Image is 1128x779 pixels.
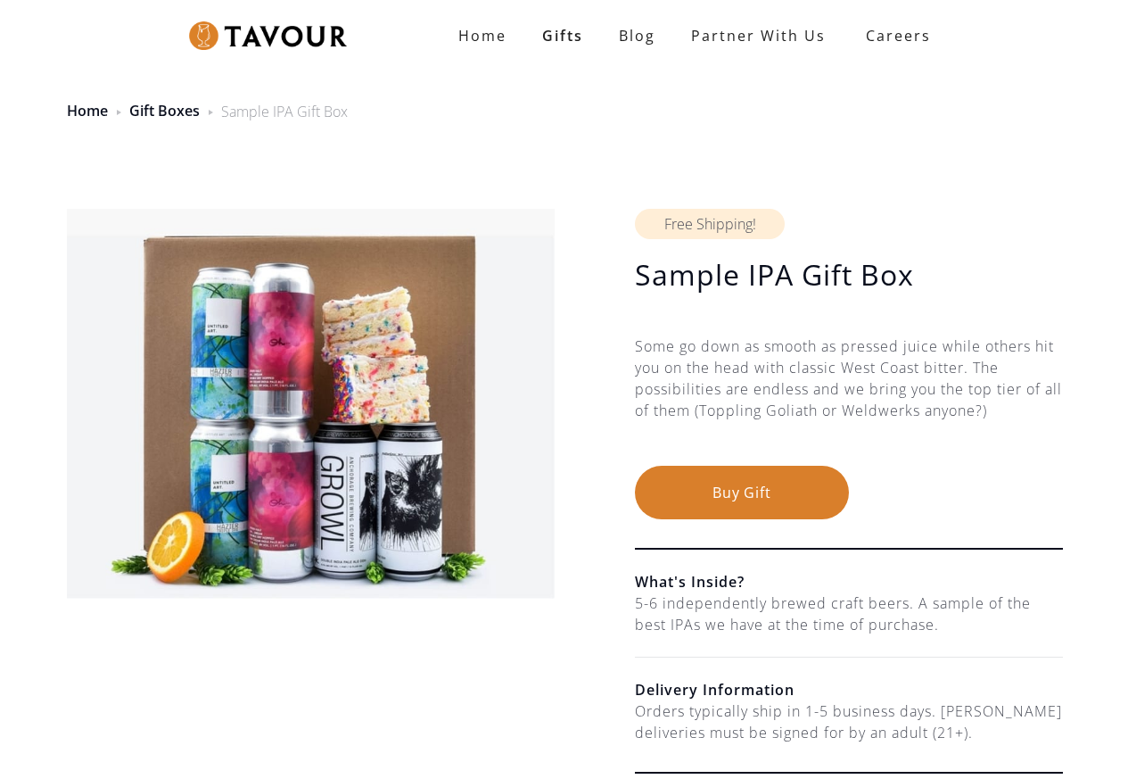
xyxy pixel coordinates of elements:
a: Careers [844,11,944,61]
h6: Delivery Information [635,679,1063,700]
button: Buy Gift [635,466,849,519]
a: Home [67,101,108,120]
a: Home [440,18,524,54]
a: Gifts [524,18,601,54]
div: 5-6 independently brewed craft beers. A sample of the best IPAs we have at the time of purchase. [635,593,1063,635]
h6: What's Inside? [635,571,1063,593]
div: Some go down as smooth as pressed juice while others hit you on the head with classic West Coast ... [635,336,1063,466]
a: Gift Boxes [129,101,200,120]
strong: Careers [866,18,931,54]
a: Blog [601,18,673,54]
h1: Sample IPA Gift Box [635,257,1063,293]
a: partner with us [673,18,844,54]
div: Orders typically ship in 1-5 business days. [PERSON_NAME] deliveries must be signed for by an adu... [635,700,1063,743]
div: Free Shipping! [635,209,785,239]
div: Sample IPA Gift Box [221,101,348,122]
strong: Home [458,26,506,46]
